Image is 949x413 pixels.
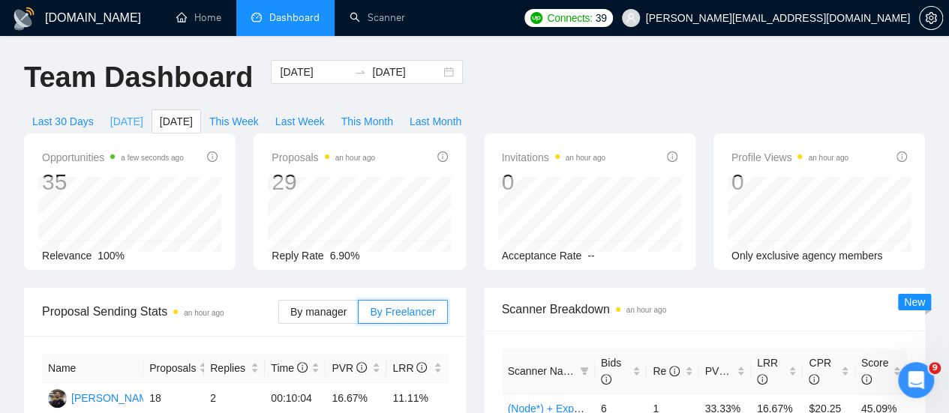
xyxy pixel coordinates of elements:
span: Only exclusive agency members [731,250,883,262]
span: By manager [290,306,347,318]
span: PVR [332,362,367,374]
img: logo [12,7,36,31]
span: Profile Views [731,148,848,166]
span: Invitations [502,148,605,166]
span: LRR [757,357,778,385]
span: Last Month [410,113,461,130]
span: -- [587,250,594,262]
span: user [626,13,636,23]
div: 35 [42,168,184,196]
th: Proposals [143,354,204,383]
span: By Freelancer [370,306,435,318]
button: Last Week [267,109,333,133]
span: Scanner Breakdown [502,300,908,319]
span: info-circle [757,374,767,385]
time: an hour ago [184,309,224,317]
span: to [354,66,366,78]
span: [DATE] [160,113,193,130]
span: info-circle [437,151,448,162]
span: Bids [601,357,621,385]
span: info-circle [861,374,872,385]
button: Last 30 Days [24,109,102,133]
span: Acceptance Rate [502,250,582,262]
span: info-circle [297,362,308,373]
a: searchScanner [350,11,405,24]
span: Replies [210,360,248,376]
span: info-circle [207,151,218,162]
button: This Month [333,109,401,133]
h1: Team Dashboard [24,60,253,95]
span: info-circle [669,366,680,376]
a: MJ[PERSON_NAME] [48,391,158,403]
span: 9 [929,362,941,374]
span: Connects: [547,10,592,26]
img: upwork-logo.png [530,12,542,24]
span: Proposal Sending Stats [42,302,278,321]
span: Proposals [272,148,375,166]
span: info-circle [896,151,907,162]
span: 39 [596,10,607,26]
span: info-circle [416,362,427,373]
button: [DATE] [102,109,152,133]
div: [PERSON_NAME] [71,390,158,406]
time: an hour ago [808,154,848,162]
div: 0 [502,168,605,196]
iframe: Intercom live chat [898,362,934,398]
span: Reply Rate [272,250,323,262]
span: Proposals [149,360,196,376]
span: Dashboard [269,11,320,24]
span: dashboard [251,12,262,22]
button: [DATE] [152,109,201,133]
input: Start date [280,64,348,80]
span: New [904,296,925,308]
span: Last Week [275,113,325,130]
span: Relevance [42,250,92,262]
span: CPR [809,357,831,385]
span: This Week [209,113,259,130]
span: filter [577,360,592,382]
span: setting [920,12,942,24]
span: 100% [98,250,125,262]
span: Score [861,357,889,385]
time: an hour ago [566,154,605,162]
span: Scanner Name [508,365,578,377]
span: Opportunities [42,148,184,166]
span: info-circle [356,362,367,373]
input: End date [372,64,440,80]
button: setting [919,6,943,30]
span: Re [653,365,680,377]
span: info-circle [601,374,611,385]
span: 6.90% [330,250,360,262]
time: a few seconds ago [121,154,183,162]
span: Time [271,362,307,374]
span: Last 30 Days [32,113,94,130]
time: an hour ago [335,154,375,162]
time: an hour ago [626,306,666,314]
div: 29 [272,168,375,196]
div: 0 [731,168,848,196]
th: Replies [204,354,265,383]
th: Name [42,354,143,383]
span: info-circle [667,151,677,162]
span: This Month [341,113,393,130]
button: This Week [201,109,267,133]
span: info-circle [729,366,740,376]
img: MJ [48,389,67,408]
span: filter [580,367,589,376]
a: setting [919,12,943,24]
span: LRR [392,362,427,374]
span: swap-right [354,66,366,78]
span: PVR [705,365,740,377]
a: homeHome [176,11,221,24]
button: Last Month [401,109,470,133]
span: [DATE] [110,113,143,130]
span: info-circle [809,374,819,385]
